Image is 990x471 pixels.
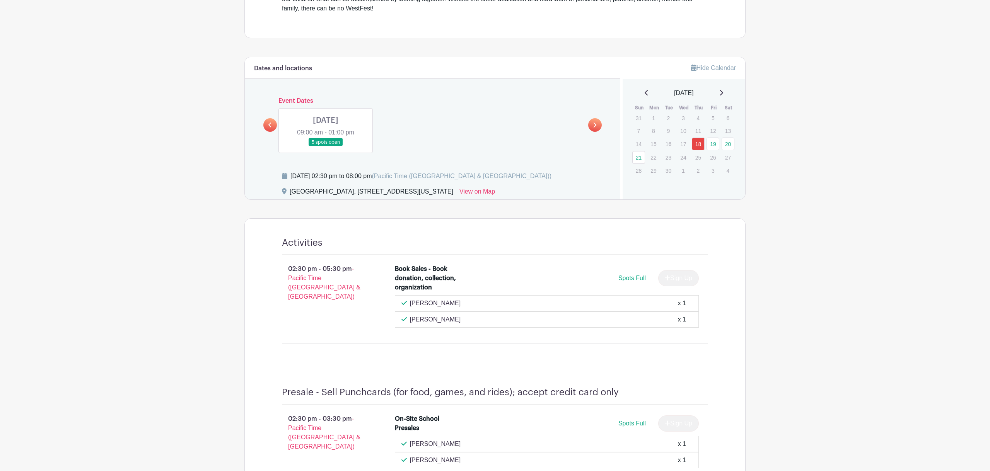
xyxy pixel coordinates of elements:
[692,165,705,177] p: 2
[722,151,734,163] p: 27
[254,65,312,72] h6: Dates and locations
[647,112,660,124] p: 1
[632,151,645,164] a: 21
[662,104,677,112] th: Tue
[618,420,646,427] span: Spots Full
[674,88,693,98] span: [DATE]
[282,237,323,248] h4: Activities
[290,172,551,181] div: [DATE] 02:30 pm to 08:00 pm
[706,104,721,112] th: Fri
[395,264,462,292] div: Book Sales - Book donation, collection, organization
[410,299,461,308] p: [PERSON_NAME]
[691,65,736,71] a: Hide Calendar
[632,112,645,124] p: 31
[677,112,690,124] p: 3
[722,125,734,137] p: 13
[632,165,645,177] p: 28
[677,138,690,150] p: 17
[678,299,686,308] div: x 1
[692,138,705,150] a: 18
[618,275,646,281] span: Spots Full
[722,138,734,150] a: 20
[678,315,686,324] div: x 1
[692,112,705,124] p: 4
[662,112,675,124] p: 2
[632,125,645,137] p: 7
[707,151,719,163] p: 26
[662,151,675,163] p: 23
[410,456,461,465] p: [PERSON_NAME]
[678,456,686,465] div: x 1
[662,125,675,137] p: 9
[270,411,382,454] p: 02:30 pm - 03:30 pm
[410,315,461,324] p: [PERSON_NAME]
[691,104,707,112] th: Thu
[647,104,662,112] th: Mon
[647,151,660,163] p: 22
[676,104,691,112] th: Wed
[722,112,734,124] p: 6
[290,187,453,199] div: [GEOGRAPHIC_DATA], [STREET_ADDRESS][US_STATE]
[647,138,660,150] p: 15
[721,104,736,112] th: Sat
[647,165,660,177] p: 29
[647,125,660,137] p: 8
[632,104,647,112] th: Sun
[707,138,719,150] a: 19
[692,125,705,137] p: 11
[270,261,382,304] p: 02:30 pm - 05:30 pm
[372,173,551,179] span: (Pacific Time ([GEOGRAPHIC_DATA] & [GEOGRAPHIC_DATA]))
[277,97,588,105] h6: Event Dates
[677,165,690,177] p: 1
[678,439,686,449] div: x 1
[707,125,719,137] p: 12
[677,125,690,137] p: 10
[459,187,495,199] a: View on Map
[677,151,690,163] p: 24
[395,414,462,433] div: On-Site School Presales
[282,387,619,398] h4: Presale - Sell Punchcards (for food, games, and rides); accept credit card only
[662,165,675,177] p: 30
[722,165,734,177] p: 4
[410,439,461,449] p: [PERSON_NAME]
[632,138,645,150] p: 14
[707,165,719,177] p: 3
[707,112,719,124] p: 5
[692,151,705,163] p: 25
[662,138,675,150] p: 16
